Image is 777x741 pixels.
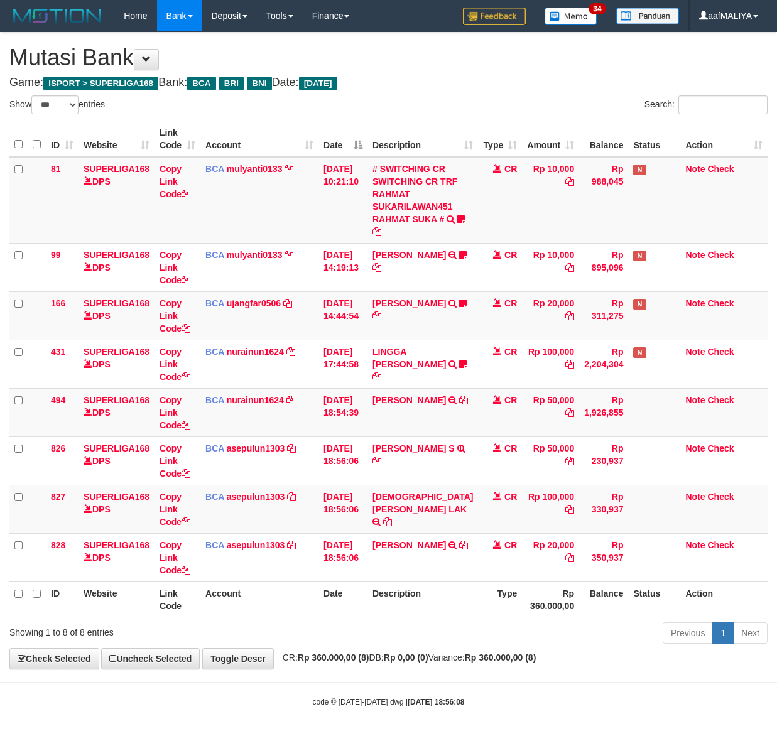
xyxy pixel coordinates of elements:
[633,347,646,358] span: Has Note
[205,298,224,308] span: BCA
[579,291,628,340] td: Rp 311,275
[227,298,281,308] a: ujangfar0506
[685,443,705,453] a: Note
[504,540,517,550] span: CR
[318,291,367,340] td: [DATE] 14:44:54
[205,347,224,357] span: BCA
[633,251,646,261] span: Has Note
[79,121,155,157] th: Website: activate to sort column ascending
[276,652,536,663] span: CR: DB: Variance:
[707,164,734,174] a: Check
[227,164,283,174] a: mulyanti0133
[565,408,574,418] a: Copy Rp 50,000 to clipboard
[160,492,190,527] a: Copy Link Code
[579,243,628,291] td: Rp 895,096
[685,395,705,405] a: Note
[227,395,284,405] a: nurainun1624
[372,262,381,273] a: Copy MUHAMMAD REZA to clipboard
[565,311,574,321] a: Copy Rp 20,000 to clipboard
[644,95,768,114] label: Search:
[9,6,105,25] img: MOTION_logo.png
[46,581,79,617] th: ID
[712,622,734,644] a: 1
[318,485,367,533] td: [DATE] 18:56:06
[51,492,65,502] span: 827
[707,540,734,550] a: Check
[579,121,628,157] th: Balance
[227,443,285,453] a: asepulun1303
[79,581,155,617] th: Website
[680,121,768,157] th: Action: activate to sort column ascending
[565,176,574,187] a: Copy Rp 10,000 to clipboard
[287,443,296,453] a: Copy asepulun1303 to clipboard
[227,347,284,357] a: nurainun1624
[84,492,149,502] a: SUPERLIGA168
[318,388,367,436] td: [DATE] 18:54:39
[504,298,517,308] span: CR
[367,121,478,157] th: Description: activate to sort column ascending
[707,298,734,308] a: Check
[459,540,468,550] a: Copy ADE HERMAWAN to clipboard
[579,340,628,388] td: Rp 2,204,304
[318,243,367,291] td: [DATE] 14:19:13
[384,652,428,663] strong: Rp 0,00 (0)
[733,622,768,644] a: Next
[286,347,295,357] a: Copy nurainun1624 to clipboard
[51,347,65,357] span: 431
[299,77,337,90] span: [DATE]
[504,164,517,174] span: CR
[707,347,734,357] a: Check
[372,372,381,382] a: Copy LINGGA ADITYA PRAT to clipboard
[707,395,734,405] a: Check
[318,340,367,388] td: [DATE] 17:44:58
[372,347,446,369] a: LINGGA [PERSON_NAME]
[79,340,155,388] td: DPS
[633,165,646,175] span: Has Note
[155,581,200,617] th: Link Code
[160,395,190,430] a: Copy Link Code
[160,164,190,199] a: Copy Link Code
[160,250,190,285] a: Copy Link Code
[465,652,536,663] strong: Rp 360.000,00 (8)
[79,291,155,340] td: DPS
[84,250,149,260] a: SUPERLIGA168
[205,540,224,550] span: BCA
[247,77,271,90] span: BNI
[372,227,381,237] a: Copy # SWITCHING CR SWITCHING CR TRF RAHMAT SUKARILAWAN451 RAHMAT SUKA # to clipboard
[51,443,65,453] span: 826
[522,340,579,388] td: Rp 100,000
[504,250,517,260] span: CR
[9,621,314,639] div: Showing 1 to 8 of 8 entries
[200,581,318,617] th: Account
[579,485,628,533] td: Rp 330,937
[318,533,367,581] td: [DATE] 18:56:06
[51,164,61,174] span: 81
[9,648,99,669] a: Check Selected
[459,395,468,405] a: Copy HADI WIJAYA to clipboard
[565,553,574,563] a: Copy Rp 20,000 to clipboard
[628,581,680,617] th: Status
[579,436,628,485] td: Rp 230,937
[372,492,473,514] a: [DEMOGRAPHIC_DATA][PERSON_NAME] LAK
[579,157,628,244] td: Rp 988,045
[685,347,705,357] a: Note
[46,121,79,157] th: ID: activate to sort column ascending
[155,121,200,157] th: Link Code: activate to sort column ascending
[383,517,392,527] a: Copy MUHAMMAD FANDI LAK to clipboard
[202,648,274,669] a: Toggle Descr
[286,395,295,405] a: Copy nurainun1624 to clipboard
[565,456,574,466] a: Copy Rp 50,000 to clipboard
[589,3,606,14] span: 34
[372,456,381,466] a: Copy FITRI ANJANI S to clipboard
[287,492,296,502] a: Copy asepulun1303 to clipboard
[408,698,464,706] strong: [DATE] 18:56:08
[318,157,367,244] td: [DATE] 10:21:10
[663,622,713,644] a: Previous
[579,533,628,581] td: Rp 350,937
[298,652,369,663] strong: Rp 360.000,00 (8)
[565,504,574,514] a: Copy Rp 100,000 to clipboard
[160,443,190,479] a: Copy Link Code
[160,347,190,382] a: Copy Link Code
[707,443,734,453] a: Check
[9,95,105,114] label: Show entries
